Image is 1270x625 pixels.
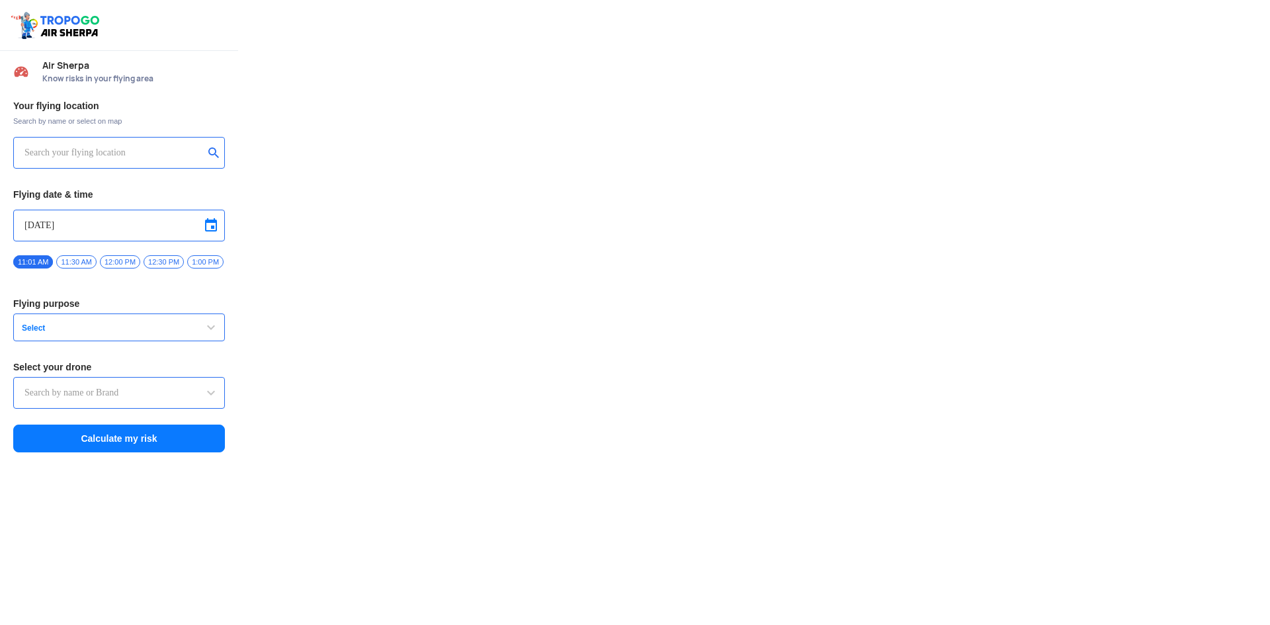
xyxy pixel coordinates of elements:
[13,425,225,452] button: Calculate my risk
[187,255,224,269] span: 1:00 PM
[42,60,225,71] span: Air Sherpa
[10,10,104,40] img: ic_tgdronemaps.svg
[100,255,140,269] span: 12:00 PM
[42,73,225,84] span: Know risks in your flying area
[13,362,225,372] h3: Select your drone
[13,101,225,110] h3: Your flying location
[56,255,96,269] span: 11:30 AM
[13,299,225,308] h3: Flying purpose
[13,313,225,341] button: Select
[24,385,214,401] input: Search by name or Brand
[24,145,204,161] input: Search your flying location
[144,255,184,269] span: 12:30 PM
[13,116,225,126] span: Search by name or select on map
[24,218,214,233] input: Select Date
[13,190,225,199] h3: Flying date & time
[13,255,53,269] span: 11:01 AM
[13,63,29,79] img: Risk Scores
[17,323,182,333] span: Select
